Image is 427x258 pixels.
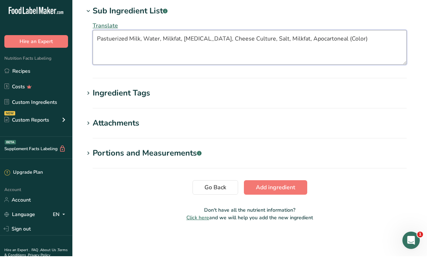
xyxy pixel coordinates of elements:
div: Custom Reports [4,118,49,126]
span: Go Back [204,185,226,194]
div: NEW [4,113,15,117]
div: Attachments [93,119,139,131]
a: Language [4,210,35,223]
span: Add ingredient [256,185,295,194]
div: Portions and Measurements [93,149,202,161]
button: Hire an Expert [4,37,68,50]
p: and we will help you add the new ingredient [84,216,415,223]
div: Sub Ingredient List [93,7,168,19]
p: Don't have all the nutrient information? [84,208,415,216]
button: Add ingredient [244,182,307,196]
button: Go Back [193,182,238,196]
div: Upgrade Plan [4,171,43,178]
div: EN [53,212,68,220]
a: About Us . [40,249,58,254]
div: BETA [5,142,16,146]
span: Click here [186,216,209,223]
div: Ingredient Tags [93,89,150,101]
a: FAQ . [31,249,40,254]
a: Hire an Expert . [4,249,30,254]
span: 1 [417,233,423,239]
span: Translate [93,24,118,31]
iframe: Intercom live chat [402,233,420,251]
